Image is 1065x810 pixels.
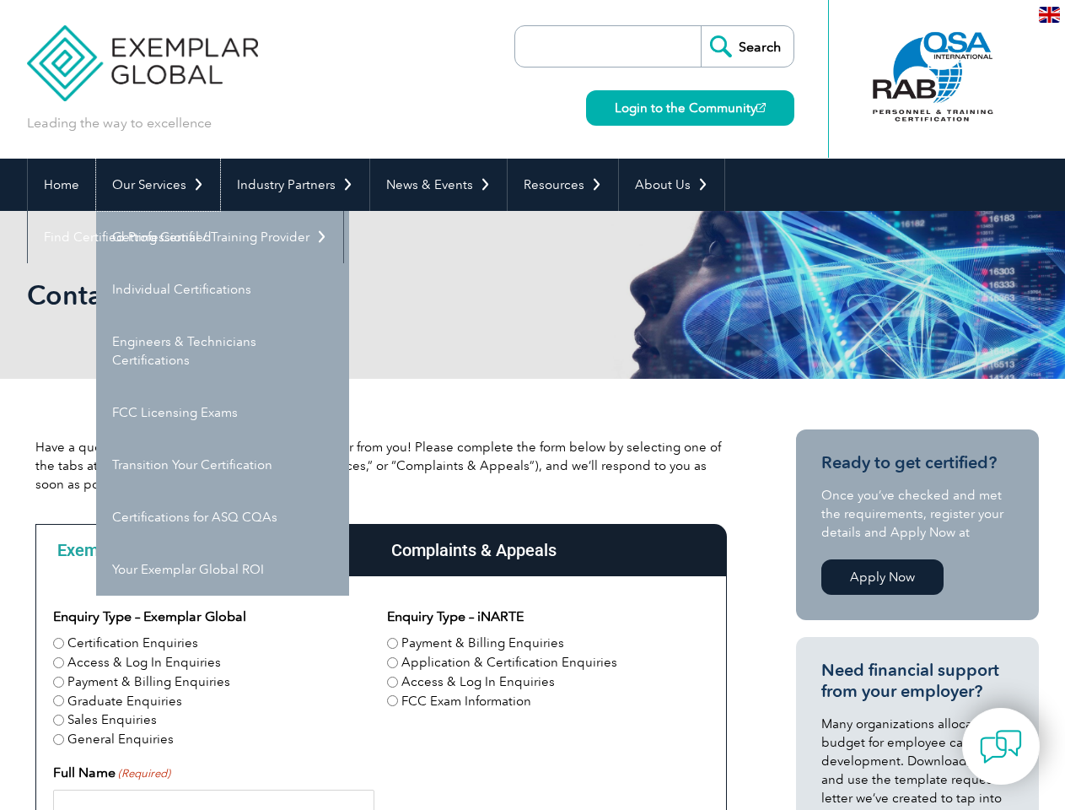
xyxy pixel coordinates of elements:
a: About Us [619,159,724,211]
a: Industry Partners [221,159,369,211]
a: Certifications for ASQ CQAs [96,491,349,543]
label: Access & Log In Enquiries [401,672,555,692]
h3: Ready to get certified? [821,452,1014,473]
label: FCC Exam Information [401,692,531,711]
label: Access & Log In Enquiries [67,653,221,672]
img: contact-chat.png [980,726,1022,768]
a: Apply Now [821,559,944,595]
label: Payment & Billing Enquiries [67,672,230,692]
label: Payment & Billing Enquiries [401,634,564,653]
div: Complaints & Appeals [369,524,578,576]
p: Once you’ve checked and met the requirements, register your details and Apply Now at [821,486,1014,542]
a: Transition Your Certification [96,439,349,491]
a: Your Exemplar Global ROI [96,543,349,596]
legend: Enquiry Type – iNARTE [387,607,524,627]
img: en [1039,7,1060,23]
label: Full Name [53,763,170,783]
label: Graduate Enquiries [67,692,182,711]
legend: Enquiry Type – Exemplar Global [53,607,246,627]
p: Leading the way to excellence [27,114,212,132]
a: Our Services [96,159,220,211]
a: Home [28,159,95,211]
label: Application & Certification Enquiries [401,653,617,672]
input: Search [701,26,793,67]
a: Individual Certifications [96,263,349,316]
h3: Need financial support from your employer? [821,660,1014,702]
a: Resources [508,159,618,211]
label: Sales Enquiries [67,710,157,730]
a: Engineers & Technicians Certifications [96,316,349,386]
a: Find Certified Professional / Training Provider [28,211,343,263]
div: Exemplar Global [35,524,202,576]
span: (Required) [116,765,170,782]
a: FCC Licensing Exams [96,386,349,439]
label: Certification Enquiries [67,634,198,653]
h1: Contact Us [27,278,675,311]
a: Login to the Community [586,90,794,126]
p: Have a question or feedback for us? We’d love to hear from you! Please complete the form below by... [35,438,727,494]
img: open_square.png [756,103,766,112]
label: General Enquiries [67,730,174,749]
a: News & Events [370,159,507,211]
